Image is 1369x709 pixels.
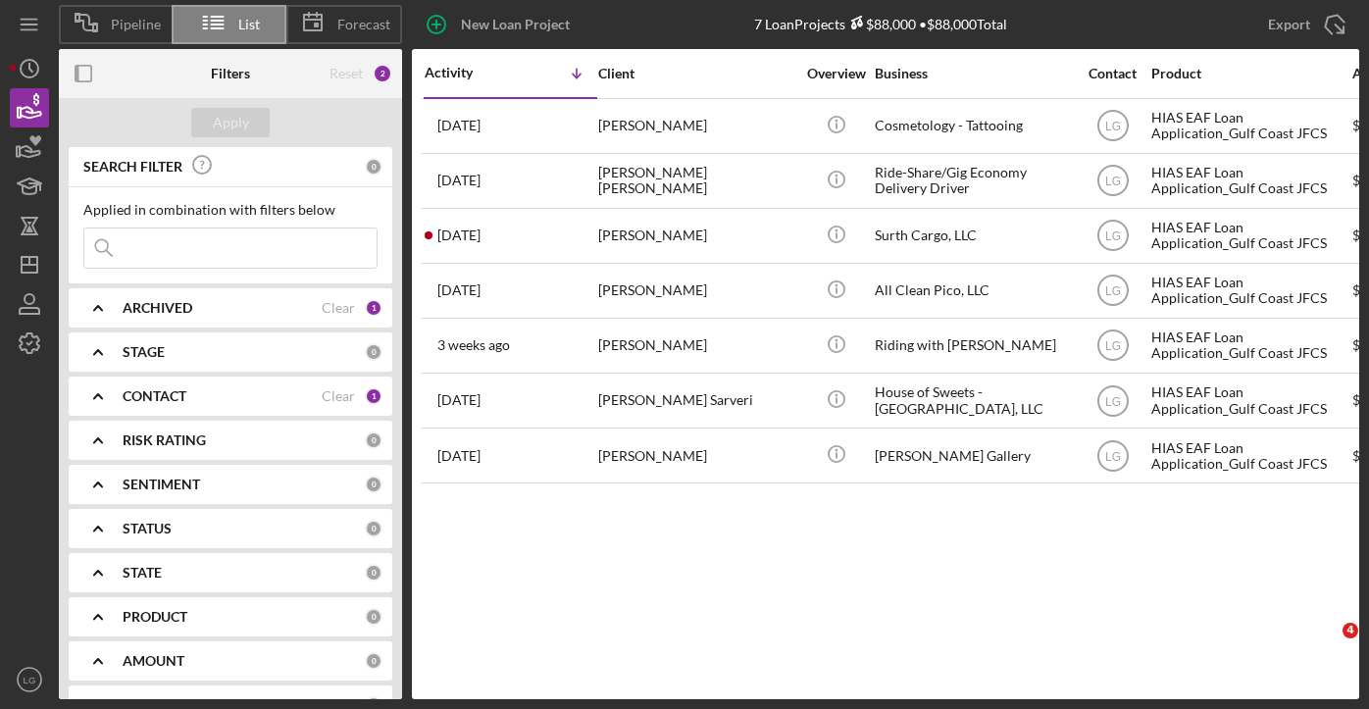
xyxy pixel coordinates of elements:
[875,155,1071,207] div: Ride-Share/Gig Economy Delivery Driver
[598,66,794,81] div: Client
[412,5,589,44] button: New Loan Project
[598,430,794,481] div: [PERSON_NAME]
[1104,175,1120,188] text: LG
[123,477,200,492] b: SENTIMENT
[211,66,250,81] b: Filters
[1151,430,1347,481] div: HIAS EAF Loan Application_Gulf Coast JFCS
[1302,623,1349,670] iframe: Intercom live chat
[598,375,794,427] div: [PERSON_NAME] Sarveri
[365,431,382,449] div: 0
[598,265,794,317] div: [PERSON_NAME]
[373,64,392,83] div: 2
[598,155,794,207] div: [PERSON_NAME] [PERSON_NAME]
[598,320,794,372] div: [PERSON_NAME]
[365,387,382,405] div: 1
[365,608,382,626] div: 0
[213,108,249,137] div: Apply
[1151,100,1347,152] div: HIAS EAF Loan Application_Gulf Coast JFCS
[123,565,162,581] b: STATE
[1248,5,1359,44] button: Export
[425,65,511,80] div: Activity
[845,16,916,32] div: $88,000
[1151,265,1347,317] div: HIAS EAF Loan Application_Gulf Coast JFCS
[1151,320,1347,372] div: HIAS EAF Loan Application_Gulf Coast JFCS
[1151,375,1347,427] div: HIAS EAF Loan Application_Gulf Coast JFCS
[1104,449,1120,463] text: LG
[24,675,36,685] text: LG
[1076,66,1149,81] div: Contact
[365,343,382,361] div: 0
[123,300,192,316] b: ARCHIVED
[875,100,1071,152] div: Cosmetology - Tattooing
[1104,284,1120,298] text: LG
[365,476,382,493] div: 0
[322,300,355,316] div: Clear
[83,159,182,175] b: SEARCH FILTER
[365,158,382,176] div: 0
[1343,623,1358,638] span: 4
[83,202,378,218] div: Applied in combination with filters below
[191,108,270,137] button: Apply
[754,16,1007,32] div: 7 Loan Projects • $88,000 Total
[123,388,186,404] b: CONTACT
[437,337,510,353] time: 2025-08-07 23:34
[1268,5,1310,44] div: Export
[365,299,382,317] div: 1
[875,210,1071,262] div: Surth Cargo, LLC
[10,660,49,699] button: LG
[123,609,187,625] b: PRODUCT
[598,210,794,262] div: [PERSON_NAME]
[799,66,873,81] div: Overview
[1104,229,1120,243] text: LG
[875,66,1071,81] div: Business
[365,564,382,582] div: 0
[365,520,382,537] div: 0
[330,66,363,81] div: Reset
[875,265,1071,317] div: All Clean Pico, LLC
[123,432,206,448] b: RISK RATING
[337,17,390,32] span: Forecast
[1151,66,1347,81] div: Product
[111,17,161,32] span: Pipeline
[1104,394,1120,408] text: LG
[238,17,260,32] span: List
[1151,210,1347,262] div: HIAS EAF Loan Application_Gulf Coast JFCS
[437,282,481,298] time: 2025-08-14 17:53
[437,173,481,188] time: 2025-08-18 22:15
[461,5,570,44] div: New Loan Project
[123,521,172,536] b: STATUS
[437,392,481,408] time: 2025-07-31 03:44
[322,388,355,404] div: Clear
[1104,339,1120,353] text: LG
[123,653,184,669] b: AMOUNT
[875,375,1071,427] div: House of Sweets - [GEOGRAPHIC_DATA], LLC
[123,344,165,360] b: STAGE
[437,448,481,464] time: 2025-06-29 21:55
[437,118,481,133] time: 2025-08-19 00:20
[365,652,382,670] div: 0
[598,100,794,152] div: [PERSON_NAME]
[437,228,481,243] time: 2025-08-17 23:05
[1151,155,1347,207] div: HIAS EAF Loan Application_Gulf Coast JFCS
[1104,120,1120,133] text: LG
[875,320,1071,372] div: Riding with [PERSON_NAME]
[875,430,1071,481] div: [PERSON_NAME] Gallery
